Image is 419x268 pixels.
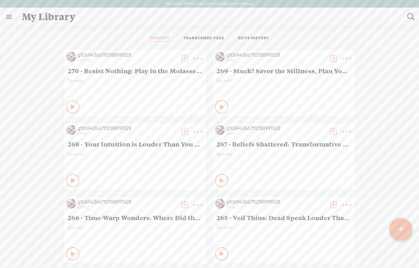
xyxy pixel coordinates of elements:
img: http%3A%2F%2Fres.cloudinary.com%2Ftrebble-fm%2Fimage%2Fupload%2Fv1726024757%2Fcom.trebble.trebble... [215,199,225,209]
span: 268 - Your Intuition is Louder Than You Think [68,140,203,148]
img: http%3A%2F%2Fres.cloudinary.com%2Ftrebble-fm%2Fimage%2Fupload%2Fv1726024757%2Fcom.trebble.trebble... [66,125,76,135]
div: g106943667112188991528 [77,52,177,58]
span: No note [217,78,352,84]
div: [DATE] [226,58,325,62]
div: g106943667112188991528 [77,125,177,132]
span: 267 - Beliefs Shattered: Transformative Energy Shifts [217,140,352,148]
img: http%3A%2F%2Fres.cloudinary.com%2Ftrebble-fm%2Fimage%2Fupload%2Fv1726024757%2Fcom.trebble.trebble... [215,125,225,135]
span: No note [217,151,352,157]
img: http%3A%2F%2Fres.cloudinary.com%2Ftrebble-fm%2Fimage%2Fupload%2Fv1726024757%2Fcom.trebble.trebble... [66,52,76,62]
span: No note [68,225,203,230]
img: http%3A%2F%2Fres.cloudinary.com%2Ftrebble-fm%2Fimage%2Fupload%2Fv1726024757%2Fcom.trebble.trebble... [66,199,76,209]
div: [DATE] [77,205,177,209]
span: 270 - Resist Nothing: Play in the Molasses Flow [68,67,203,75]
div: a day ago [77,58,177,62]
span: No note [68,151,203,157]
a: EDITS HISTORY [238,36,269,42]
div: My Library [17,8,402,25]
div: [DATE] [77,132,177,136]
label: You have 129 minutes of transcription remaining. [166,1,253,7]
a: TRANSCRIBED FILES [184,36,224,42]
a: CONTENT [150,36,170,42]
div: [DATE] [226,132,325,136]
div: [DATE] [226,205,325,209]
div: g106943667112188991528 [226,199,325,205]
span: 265 - Veil Thins: Dead Speak Louder Than Ever [217,214,352,221]
div: g106943667112188991528 [77,199,177,205]
div: g106943667112188991528 [226,52,325,58]
span: No note [68,78,203,84]
img: http%3A%2F%2Fres.cloudinary.com%2Ftrebble-fm%2Fimage%2Fupload%2Fv1726024757%2Fcom.trebble.trebble... [215,52,225,62]
div: g106943667112188991528 [226,125,325,132]
span: 269 - Stuck? Savor the Stillness, Plan Your Dream Day [217,67,352,75]
span: 266 - Time-Warp Wonders: Where Did the Minutes Go? [68,214,203,221]
span: No note [217,225,352,230]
